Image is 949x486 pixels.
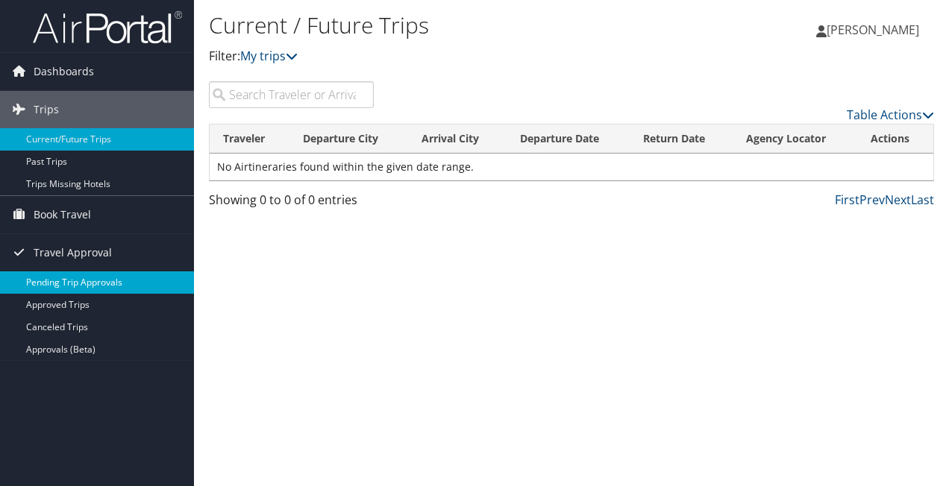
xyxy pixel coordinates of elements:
th: Traveler: activate to sort column ascending [210,124,289,154]
th: Arrival City: activate to sort column ascending [408,124,506,154]
th: Return Date: activate to sort column ascending [630,124,733,154]
span: Dashboards [34,53,94,90]
input: Search Traveler or Arrival City [209,81,374,108]
a: My trips [240,48,298,64]
span: Trips [34,91,59,128]
span: [PERSON_NAME] [827,22,919,38]
a: Prev [859,192,885,208]
p: Filter: [209,47,692,66]
th: Departure City: activate to sort column ascending [289,124,408,154]
h1: Current / Future Trips [209,10,692,41]
span: Travel Approval [34,234,112,271]
a: Table Actions [847,107,934,123]
img: airportal-logo.png [33,10,182,45]
th: Departure Date: activate to sort column descending [507,124,630,154]
td: No Airtineraries found within the given date range. [210,154,933,180]
a: First [835,192,859,208]
div: Showing 0 to 0 of 0 entries [209,191,374,216]
span: Book Travel [34,196,91,233]
th: Agency Locator: activate to sort column ascending [733,124,856,154]
a: Last [911,192,934,208]
a: [PERSON_NAME] [816,7,934,52]
a: Next [885,192,911,208]
th: Actions [857,124,933,154]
